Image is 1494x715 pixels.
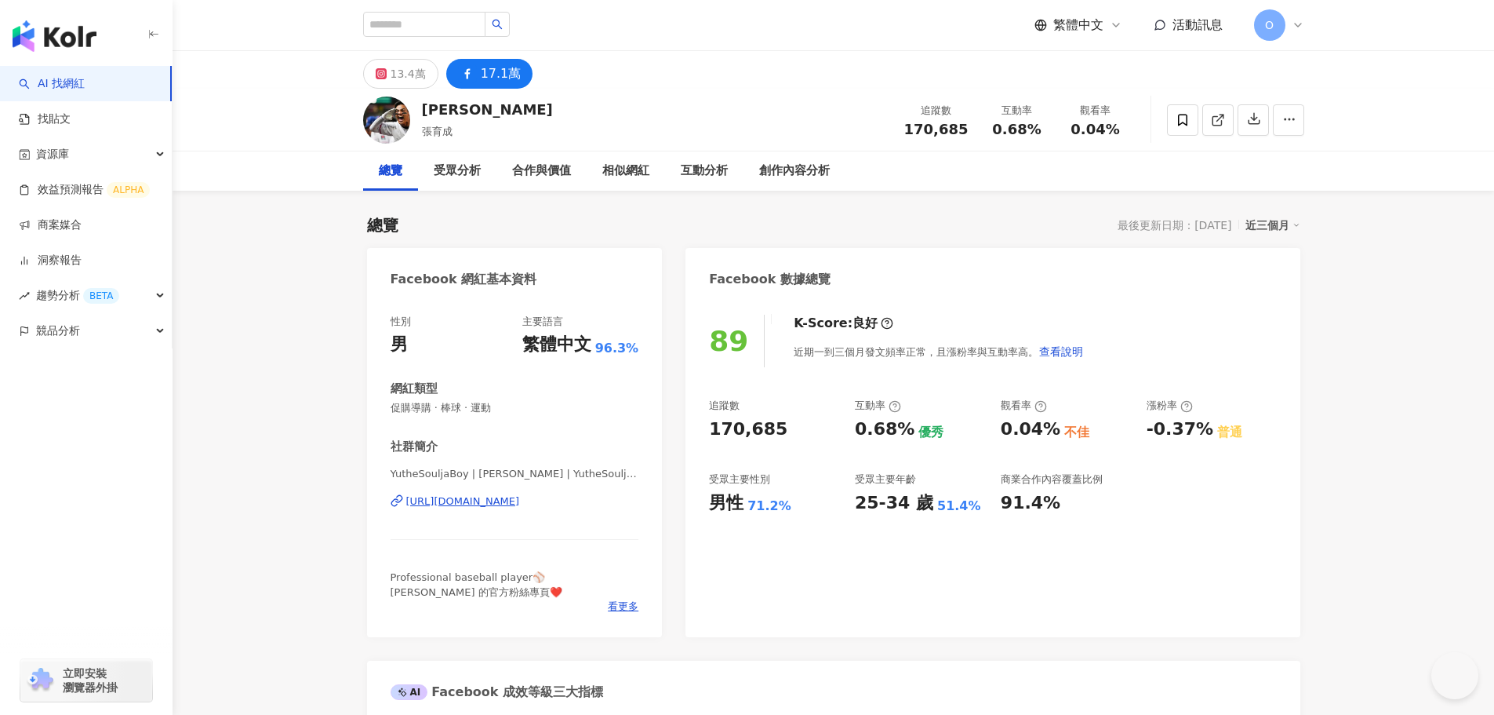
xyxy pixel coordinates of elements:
span: rise [19,290,30,301]
span: 96.3% [595,340,639,357]
div: Facebook 數據總覽 [709,271,831,288]
div: 170,685 [709,418,787,442]
div: 不佳 [1064,424,1089,441]
div: 91.4% [1001,491,1060,516]
span: Professional baseball player⚾️ [PERSON_NAME] 的官方粉絲專頁❤️ [391,571,562,597]
div: 受眾主要年齡 [855,472,916,487]
img: logo [13,20,96,52]
a: searchAI 找網紅 [19,76,85,92]
div: Facebook 網紅基本資料 [391,271,537,288]
div: 0.68% [855,418,914,442]
div: 互動率 [855,399,901,413]
span: 0.68% [992,122,1041,137]
div: 觀看率 [1001,399,1047,413]
div: Facebook 成效等級三大指標 [391,684,604,701]
span: 0.04% [1071,122,1119,137]
div: 創作內容分析 [759,162,830,181]
span: 張育成 [422,126,453,137]
div: [PERSON_NAME] [422,100,553,119]
div: 普通 [1217,424,1242,441]
div: 最後更新日期：[DATE] [1118,219,1231,232]
a: 商案媒合 [19,217,82,233]
span: search [492,19,503,30]
a: 找貼文 [19,111,71,127]
a: [URL][DOMAIN_NAME] [391,494,639,509]
a: 效益預測報告ALPHA [19,182,150,198]
div: 相似網紅 [602,162,649,181]
button: 查看說明 [1038,336,1084,367]
button: 17.1萬 [446,59,533,89]
span: 促購導購 · 棒球 · 運動 [391,401,639,415]
div: 社群簡介 [391,439,438,455]
div: 受眾分析 [434,162,481,181]
span: 繁體中文 [1053,16,1103,34]
div: 互動分析 [681,162,728,181]
iframe: Help Scout Beacon - Open [1431,652,1478,699]
a: 洞察報告 [19,253,82,268]
div: 合作與價值 [512,162,571,181]
span: 170,685 [904,121,969,137]
span: YutheSouljaBoy | [PERSON_NAME] | YutheSouljaBoy [391,467,639,481]
button: 13.4萬 [363,59,438,89]
div: 良好 [852,315,878,332]
div: [URL][DOMAIN_NAME] [406,494,520,509]
div: 89 [709,325,748,357]
div: 25-34 歲 [855,491,933,516]
span: 活動訊息 [1172,17,1223,32]
div: 互動率 [987,103,1047,119]
div: 追蹤數 [709,399,740,413]
div: 17.1萬 [481,63,522,85]
div: 追蹤數 [904,103,969,119]
img: KOL Avatar [363,97,410,144]
span: 競品分析 [36,313,80,348]
div: -0.37% [1147,418,1213,442]
img: chrome extension [25,668,56,693]
div: 0.04% [1001,418,1060,442]
div: K-Score : [794,315,893,332]
div: 商業合作內容覆蓋比例 [1001,472,1103,487]
span: O [1265,16,1274,34]
div: 近期一到三個月發文頻率正常，且漲粉率與互動率高。 [794,336,1084,367]
span: 查看說明 [1039,345,1083,358]
div: 漲粉率 [1147,399,1193,413]
div: BETA [83,288,119,304]
a: chrome extension立即安裝 瀏覽器外掛 [20,659,152,702]
div: 主要語言 [522,315,563,329]
div: 受眾主要性別 [709,472,770,487]
div: 13.4萬 [391,63,426,85]
div: 繁體中文 [522,333,591,357]
span: 立即安裝 瀏覽器外掛 [63,666,118,695]
div: 總覽 [379,162,402,181]
div: 近三個月 [1245,215,1300,235]
div: 優秀 [918,424,943,441]
div: AI [391,684,428,700]
div: 網紅類型 [391,381,438,397]
span: 趨勢分析 [36,278,119,313]
div: 51.4% [937,498,981,515]
span: 資源庫 [36,137,69,172]
div: 觀看率 [1066,103,1125,119]
div: 男 [391,333,408,357]
div: 性別 [391,315,411,329]
span: 看更多 [608,600,638,614]
div: 總覽 [367,214,398,236]
div: 71.2% [747,498,791,515]
div: 男性 [709,491,743,516]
